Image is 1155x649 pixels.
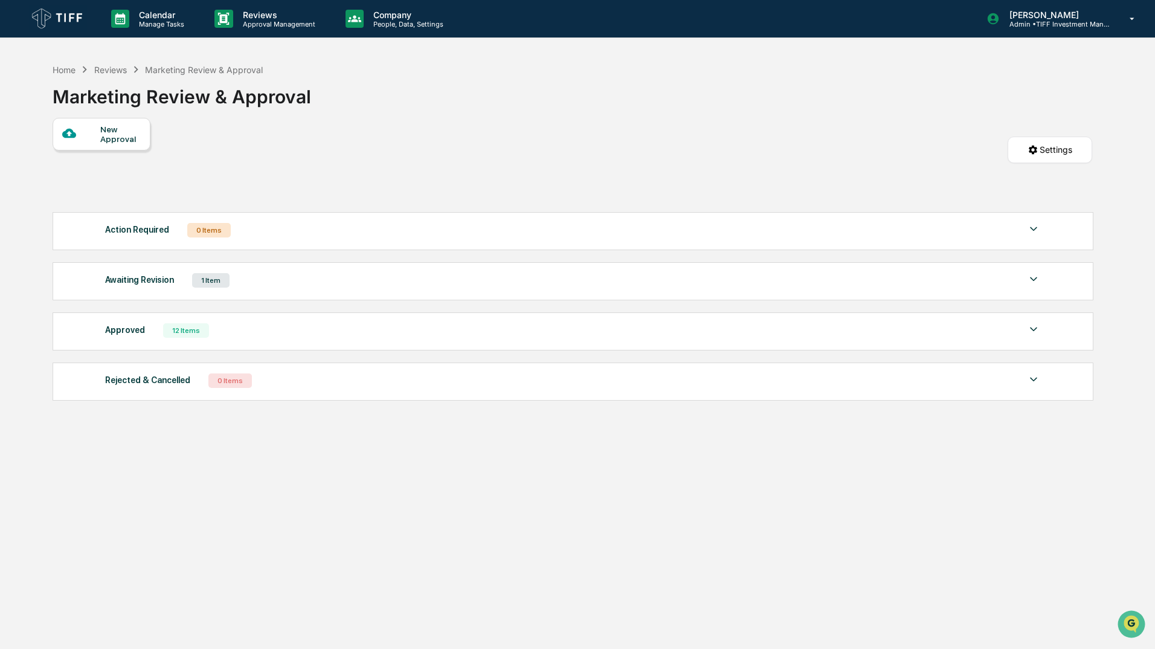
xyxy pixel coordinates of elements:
div: Home [53,65,76,75]
img: caret [1026,222,1041,236]
div: 0 Items [187,223,231,237]
p: Manage Tasks [129,20,190,28]
div: We're available if you need us! [41,105,153,114]
div: Awaiting Revision [105,272,174,288]
span: Preclearance [24,152,78,164]
img: 1746055101610-c473b297-6a78-478c-a979-82029cc54cd1 [12,92,34,114]
div: Approved [105,322,145,338]
img: caret [1026,272,1041,286]
img: caret [1026,322,1041,337]
p: How can we help? [12,25,220,45]
img: caret [1026,372,1041,387]
button: Start new chat [205,96,220,111]
button: Settings [1008,137,1092,163]
div: 🔎 [12,176,22,186]
div: Rejected & Cancelled [105,372,190,388]
div: 1 Item [192,273,230,288]
span: Pylon [120,205,146,214]
iframe: Open customer support [1116,609,1149,642]
div: Marketing Review & Approval [145,65,263,75]
div: 0 Items [208,373,252,388]
p: Approval Management [233,20,321,28]
div: Marketing Review & Approval [53,76,311,108]
p: Company [364,10,449,20]
p: Reviews [233,10,321,20]
a: 🖐️Preclearance [7,147,83,169]
div: Start new chat [41,92,198,105]
img: logo [29,5,87,32]
a: 🗄️Attestations [83,147,155,169]
p: People, Data, Settings [364,20,449,28]
div: Reviews [94,65,127,75]
a: Powered byPylon [85,204,146,214]
p: Admin • TIFF Investment Management [1000,20,1112,28]
div: 🗄️ [88,153,97,163]
div: 🖐️ [12,153,22,163]
div: Action Required [105,222,169,237]
div: New Approval [100,124,141,144]
div: 12 Items [163,323,209,338]
p: [PERSON_NAME] [1000,10,1112,20]
span: Data Lookup [24,175,76,187]
p: Calendar [129,10,190,20]
a: 🔎Data Lookup [7,170,81,192]
span: Attestations [100,152,150,164]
